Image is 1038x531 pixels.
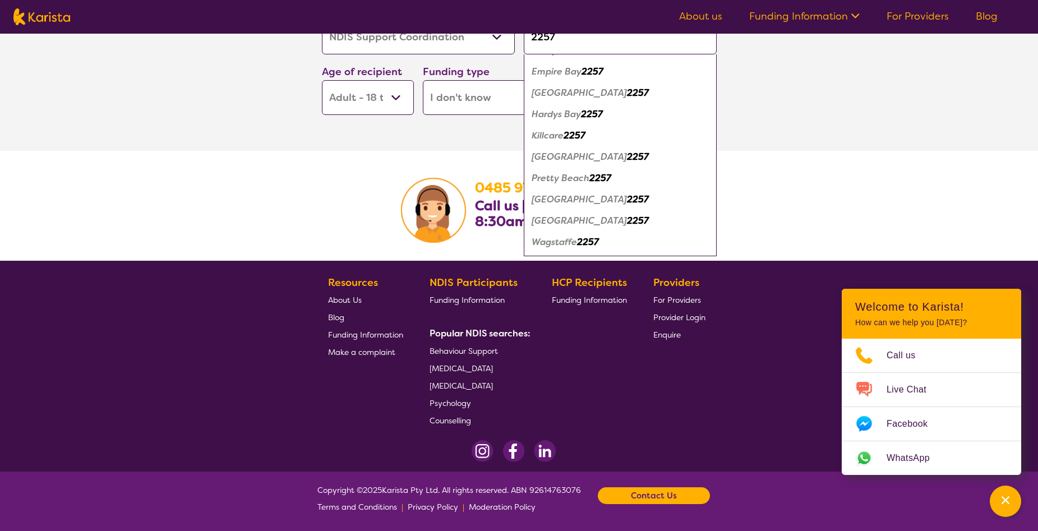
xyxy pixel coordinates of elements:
span: About Us [328,295,362,305]
em: Empire Bay [532,66,582,77]
div: Wagstaffe 2257 [529,232,711,253]
span: Privacy Policy [408,502,458,512]
em: 2257 [577,236,599,248]
p: | [463,498,464,515]
div: Pretty Beach 2257 [529,168,711,189]
label: Age of recipient [322,65,402,79]
em: [GEOGRAPHIC_DATA] [532,151,627,163]
em: Pretty Beach [532,172,589,184]
a: 0485 972 676 [475,179,567,197]
a: Privacy Policy [408,498,458,515]
a: Moderation Policy [469,498,536,515]
a: Funding Information [749,10,860,23]
p: | [402,498,403,515]
b: Call us [DATE] to [DATE] [475,197,632,215]
img: Instagram [472,440,493,462]
div: Empire Bay 2257 [529,61,711,82]
em: 2257 [582,66,603,77]
span: Call us [887,347,929,364]
a: Behaviour Support [430,342,526,359]
span: Funding Information [328,330,403,340]
em: Wagstaffe [532,236,577,248]
b: Resources [328,276,378,289]
a: Make a complaint [328,343,403,361]
a: [MEDICAL_DATA] [430,359,526,377]
span: Behaviour Support [430,346,498,356]
img: Karista Client Service [401,178,466,243]
span: Copyright © 2025 Karista Pty Ltd. All rights reserved. ABN 92614763076 [317,482,581,515]
img: Facebook [502,440,525,462]
span: Moderation Policy [469,502,536,512]
a: Psychology [430,394,526,412]
span: Funding Information [552,295,627,305]
a: For Providers [887,10,949,23]
em: Hardys Bay [532,108,581,120]
div: Channel Menu [842,289,1021,475]
span: Facebook [887,415,941,432]
a: For Providers [653,291,705,308]
a: Counselling [430,412,526,429]
a: Blog [328,308,403,326]
em: [GEOGRAPHIC_DATA] [532,87,627,99]
span: Counselling [430,415,471,426]
a: Enquire [653,326,705,343]
em: [GEOGRAPHIC_DATA] [532,215,627,227]
p: How can we help you [DATE]? [855,318,1008,327]
span: Terms and Conditions [317,502,397,512]
a: Blog [976,10,998,23]
span: Provider Login [653,312,705,322]
a: Terms and Conditions [317,498,397,515]
b: Providers [653,276,699,289]
em: 2257 [627,151,649,163]
div: Hardys Bay 2257 [529,104,711,125]
span: For Providers [653,295,701,305]
span: [MEDICAL_DATA] [430,381,493,391]
ul: Choose channel [842,339,1021,475]
span: Funding Information [430,295,505,305]
a: Funding Information [328,326,403,343]
label: Funding type [423,65,490,79]
a: Funding Information [552,291,627,308]
em: 2257 [627,193,649,205]
a: [MEDICAL_DATA] [430,377,526,394]
div: Ettalong Beach 2257 [529,82,711,104]
a: About us [679,10,722,23]
em: Killcare [532,130,564,141]
a: Provider Login [653,308,705,326]
span: Blog [328,312,344,322]
b: HCP Recipients [552,276,627,289]
em: 2257 [627,87,649,99]
b: Popular NDIS searches: [430,327,530,339]
b: 8:30am to 6:30pm AEST [475,213,637,230]
h2: Welcome to Karista! [855,300,1008,313]
div: Killcare Heights 2257 [529,146,711,168]
span: Enquire [653,330,681,340]
img: LinkedIn [534,440,556,462]
span: Psychology [430,398,471,408]
em: 2257 [564,130,585,141]
div: Killcare 2257 [529,125,711,146]
em: [GEOGRAPHIC_DATA] [532,193,627,205]
a: Funding Information [430,291,526,308]
em: 2257 [581,108,603,120]
span: [MEDICAL_DATA] [430,363,493,373]
div: Umina Beach 2257 [529,210,711,232]
b: Contact Us [631,487,677,504]
a: Web link opens in a new tab. [842,441,1021,475]
div: St Huberts Island 2257 [529,189,711,210]
em: 2257 [627,215,649,227]
span: WhatsApp [887,450,943,467]
img: Karista logo [13,8,70,25]
input: Type [524,20,717,54]
b: NDIS Participants [430,276,518,289]
em: 2257 [589,172,611,184]
span: Make a complaint [328,347,395,357]
a: About Us [328,291,403,308]
span: Live Chat [887,381,940,398]
button: Channel Menu [990,486,1021,517]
